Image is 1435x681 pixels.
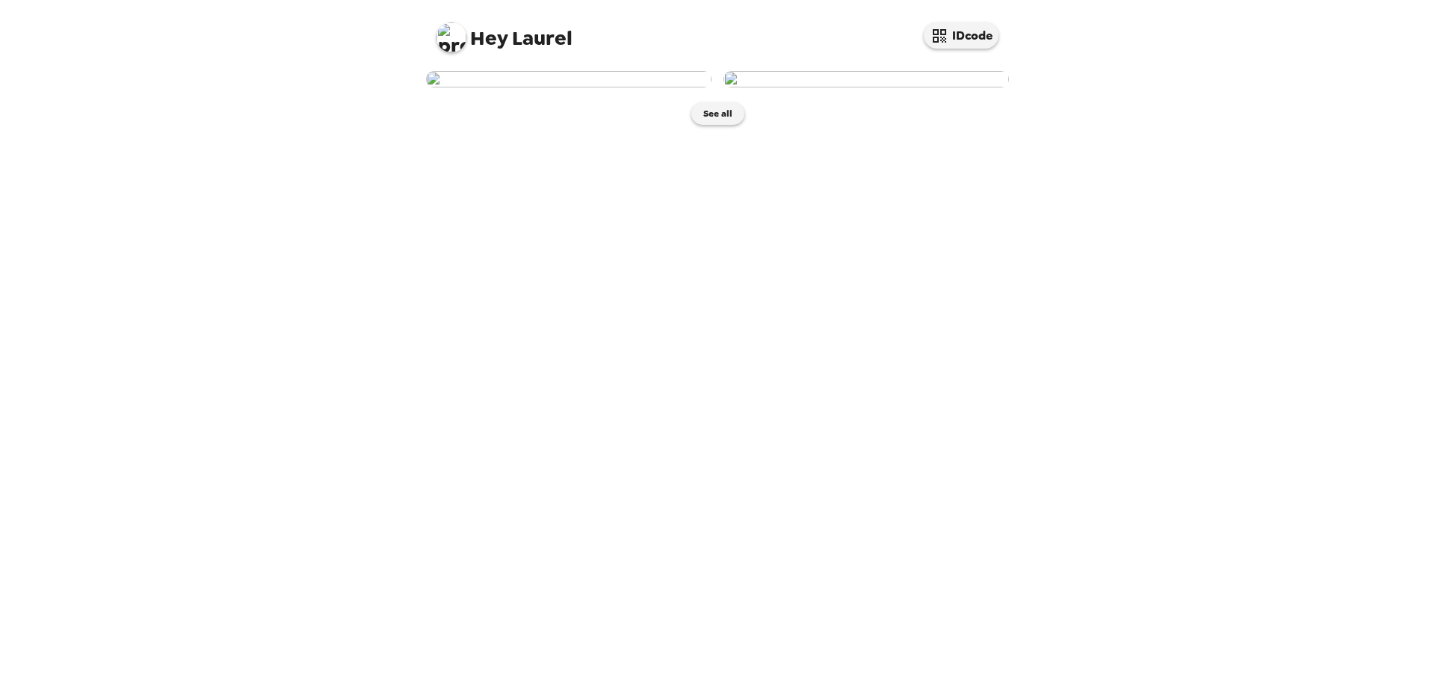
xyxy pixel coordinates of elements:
[436,15,573,49] span: Laurel
[436,22,466,52] img: profile pic
[426,71,712,87] img: user-276402
[470,25,507,52] span: Hey
[691,102,744,125] button: See all
[723,71,1009,87] img: user-276348
[924,22,999,49] button: IDcode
